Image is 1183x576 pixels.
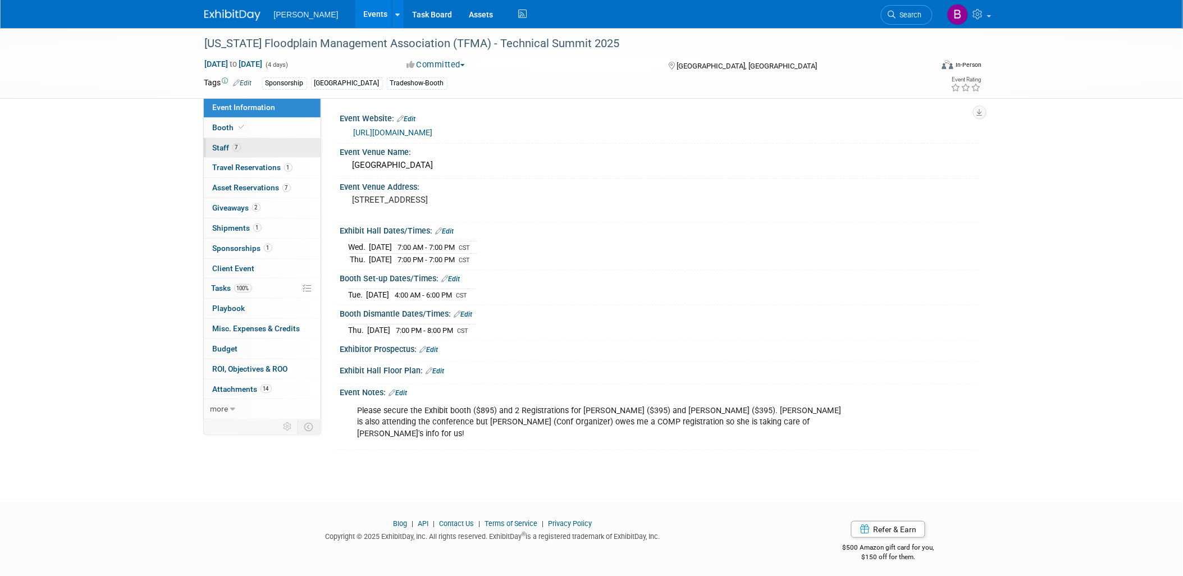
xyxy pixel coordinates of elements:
[349,324,368,336] td: Thu.
[951,77,981,83] div: Event Rating
[204,77,252,90] td: Tags
[234,284,252,292] span: 100%
[265,61,289,68] span: (4 days)
[213,183,291,192] span: Asset Reservations
[340,222,979,237] div: Exhibit Hall Dates/Times:
[211,404,229,413] span: more
[204,98,321,117] a: Event Information
[204,319,321,339] a: Misc. Expenses & Credits
[213,324,300,333] span: Misc. Expenses & Credits
[282,184,291,192] span: 7
[420,346,439,354] a: Edit
[239,124,245,130] i: Booth reservation complete
[955,61,981,69] div: In-Person
[387,77,447,89] div: Tradeshow-Booth
[204,259,321,278] a: Client Event
[340,341,979,355] div: Exhibitor Prospectus:
[252,203,261,212] span: 2
[456,292,468,299] span: CST
[393,519,407,528] a: Blog
[522,531,526,537] sup: ®
[350,400,856,445] div: Please secure the Exhibit booth ($895) and 2 Registrations for [PERSON_NAME] ($395) and [PERSON_N...
[349,289,367,301] td: Tue.
[264,244,272,252] span: 1
[942,60,953,69] img: Format-Inperson.png
[340,384,979,399] div: Event Notes:
[204,239,321,258] a: Sponsorships1
[396,326,454,335] span: 7:00 PM - 8:00 PM
[204,158,321,177] a: Travel Reservations1
[213,264,255,273] span: Client Event
[262,77,307,89] div: Sponsorship
[234,79,252,87] a: Edit
[439,519,474,528] a: Contact Us
[677,62,817,70] span: [GEOGRAPHIC_DATA], [GEOGRAPHIC_DATA]
[458,327,469,335] span: CST
[213,364,288,373] span: ROI, Objectives & ROO
[213,344,238,353] span: Budget
[430,519,437,528] span: |
[274,10,339,19] span: [PERSON_NAME]
[204,198,321,218] a: Giveaways2
[851,521,925,538] a: Refer & Earn
[454,310,473,318] a: Edit
[204,399,321,419] a: more
[204,178,321,198] a: Asset Reservations7
[398,115,416,123] a: Edit
[204,118,321,138] a: Booth
[459,257,471,264] span: CST
[261,385,272,393] span: 14
[340,110,979,125] div: Event Website:
[213,244,272,253] span: Sponsorships
[213,163,293,172] span: Travel Reservations
[403,59,469,71] button: Committed
[349,241,369,254] td: Wed.
[367,289,390,301] td: [DATE]
[204,339,321,359] a: Budget
[340,144,979,158] div: Event Venue Name:
[798,552,979,562] div: $150 off for them.
[213,143,241,152] span: Staff
[398,243,455,252] span: 7:00 AM - 7:00 PM
[232,143,241,152] span: 7
[204,299,321,318] a: Playbook
[340,270,979,285] div: Booth Set-up Dates/Times:
[204,380,321,399] a: Attachments14
[340,305,979,320] div: Booth Dismantle Dates/Times:
[398,255,455,264] span: 7:00 PM - 7:00 PM
[369,254,392,266] td: [DATE]
[485,519,537,528] a: Terms of Service
[204,359,321,379] a: ROI, Objectives & ROO
[213,385,272,394] span: Attachments
[201,34,916,54] div: [US_STATE] Floodplain Management Association (TFMA) - Technical Summit 2025
[213,223,262,232] span: Shipments
[204,10,261,21] img: ExhibitDay
[298,419,321,434] td: Toggle Event Tabs
[229,60,239,68] span: to
[881,5,933,25] a: Search
[368,324,391,336] td: [DATE]
[204,278,321,298] a: Tasks100%
[213,304,245,313] span: Playbook
[253,223,262,232] span: 1
[369,241,392,254] td: [DATE]
[213,103,276,112] span: Event Information
[866,58,982,75] div: Event Format
[418,519,428,528] a: API
[436,227,454,235] a: Edit
[204,59,263,69] span: [DATE] [DATE]
[340,362,979,377] div: Exhibit Hall Floor Plan:
[278,419,298,434] td: Personalize Event Tab Strip
[896,11,922,19] span: Search
[204,529,782,542] div: Copyright © 2025 ExhibitDay, Inc. All rights reserved. ExhibitDay is a registered trademark of Ex...
[353,195,594,205] pre: [STREET_ADDRESS]
[442,275,460,283] a: Edit
[947,4,969,25] img: Buse Onen
[476,519,483,528] span: |
[548,519,592,528] a: Privacy Policy
[284,163,293,172] span: 1
[349,254,369,266] td: Thu.
[311,77,383,89] div: [GEOGRAPHIC_DATA]
[213,203,261,212] span: Giveaways
[539,519,546,528] span: |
